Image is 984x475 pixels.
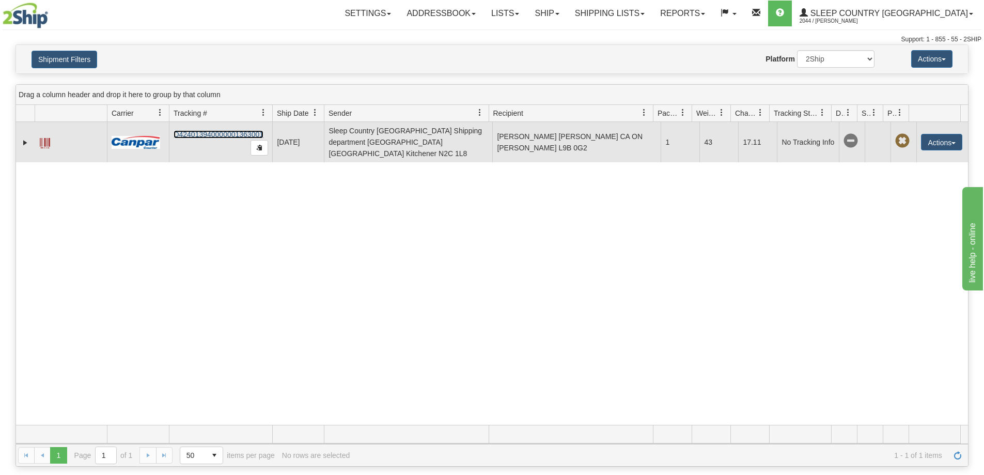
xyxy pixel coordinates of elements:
td: [PERSON_NAME] [PERSON_NAME] CA ON [PERSON_NAME] L9B 0G2 [492,122,661,162]
div: grid grouping header [16,85,968,105]
a: Expand [20,137,30,148]
button: Shipment Filters [32,51,97,68]
a: Delivery Status filter column settings [839,104,857,121]
td: 43 [699,122,738,162]
span: Sender [329,108,352,118]
span: Recipient [493,108,523,118]
span: 2044 / [PERSON_NAME] [800,16,877,26]
td: No Tracking Info [777,122,839,162]
input: Page 1 [96,447,116,464]
span: Packages [658,108,679,118]
a: Tracking Status filter column settings [814,104,831,121]
a: Shipment Issues filter column settings [865,104,883,121]
a: Label [40,133,50,150]
button: Copy to clipboard [251,140,268,156]
a: Pickup Status filter column settings [891,104,909,121]
span: Weight [696,108,718,118]
a: Packages filter column settings [674,104,692,121]
a: Shipping lists [567,1,652,26]
a: Tracking # filter column settings [255,104,272,121]
span: Pickup Not Assigned [895,134,910,148]
a: Sleep Country [GEOGRAPHIC_DATA] 2044 / [PERSON_NAME] [792,1,981,26]
span: Sleep Country [GEOGRAPHIC_DATA] [808,9,968,18]
a: Ship [527,1,567,26]
span: Page of 1 [74,447,133,464]
a: Carrier filter column settings [151,104,169,121]
span: Page 1 [50,447,67,464]
span: Pickup Status [887,108,896,118]
span: select [206,447,223,464]
td: [DATE] [272,122,324,162]
div: No rows are selected [282,451,350,459]
div: Support: 1 - 855 - 55 - 2SHIP [3,35,981,44]
a: Recipient filter column settings [635,104,653,121]
a: Reports [652,1,713,26]
td: Sleep Country [GEOGRAPHIC_DATA] Shipping department [GEOGRAPHIC_DATA] [GEOGRAPHIC_DATA] Kitchener... [324,122,492,162]
a: Addressbook [399,1,483,26]
a: Settings [337,1,399,26]
span: items per page [180,447,275,464]
span: Shipment Issues [862,108,870,118]
div: live help - online [8,6,96,19]
a: Weight filter column settings [713,104,730,121]
span: 50 [186,450,200,461]
span: Ship Date [277,108,308,118]
span: Tracking # [174,108,207,118]
iframe: chat widget [960,185,983,290]
span: Delivery Status [836,108,845,118]
a: Ship Date filter column settings [306,104,324,121]
span: Carrier [112,108,134,118]
a: Charge filter column settings [752,104,769,121]
a: Lists [483,1,527,26]
span: Tracking Status [774,108,819,118]
span: No Tracking Info [844,134,858,148]
a: D424013940000001363001 [174,130,263,139]
img: 14 - Canpar [112,136,160,149]
span: Page sizes drop down [180,447,223,464]
a: Refresh [949,447,966,464]
td: 1 [661,122,699,162]
span: 1 - 1 of 1 items [357,451,942,459]
span: Charge [735,108,757,118]
img: logo2044.jpg [3,3,48,28]
label: Platform [766,54,795,64]
button: Actions [911,50,952,68]
a: Sender filter column settings [471,104,489,121]
button: Actions [921,134,962,150]
td: 17.11 [738,122,777,162]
